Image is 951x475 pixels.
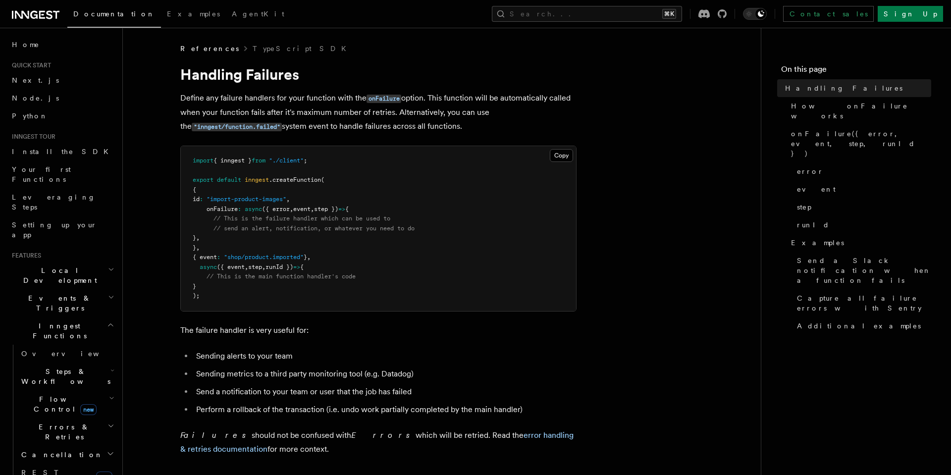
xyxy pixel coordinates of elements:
a: error [793,162,931,180]
span: ); [193,292,200,299]
span: } [193,234,196,241]
button: Search...⌘K [492,6,682,22]
span: onFailure({ error, event, step, runId }) [791,129,931,158]
span: Examples [791,238,844,248]
span: Leveraging Steps [12,193,96,211]
span: Capture all failure errors with Sentry [797,293,931,313]
li: Send a notification to your team or user that the job has failed [193,385,577,399]
a: AgentKit [226,3,290,27]
span: , [286,196,290,203]
span: Examples [167,10,220,18]
a: Capture all failure errors with Sentry [793,289,931,317]
a: Sign Up [878,6,943,22]
span: Inngest tour [8,133,55,141]
h1: Handling Failures [180,65,577,83]
span: ({ error [262,206,290,212]
span: Flow Control [17,394,109,414]
span: Additional examples [797,321,921,331]
a: Handling Failures [781,79,931,97]
button: Steps & Workflows [17,363,116,390]
span: { [193,186,196,193]
span: } [193,283,196,290]
span: error [797,166,824,176]
span: "./client" [269,157,304,164]
span: : [200,196,203,203]
span: Inngest Functions [8,321,107,341]
span: Local Development [8,265,108,285]
span: ({ event [217,264,245,270]
em: Errors [351,430,416,440]
a: Documentation [67,3,161,28]
span: => [293,264,300,270]
span: Steps & Workflows [17,367,110,386]
button: Errors & Retries [17,418,116,446]
span: Documentation [73,10,155,18]
span: Your first Functions [12,165,71,183]
span: , [307,254,311,261]
span: ( [321,176,324,183]
span: async [200,264,217,270]
span: Features [8,252,41,260]
button: Events & Triggers [8,289,116,317]
span: { [300,264,304,270]
span: , [245,264,248,270]
a: Contact sales [783,6,874,22]
p: The failure handler is very useful for: [180,323,577,337]
a: Python [8,107,116,125]
code: "inngest/function.failed" [192,123,282,131]
a: Overview [17,345,116,363]
span: inngest [245,176,269,183]
span: Quick start [8,61,51,69]
a: Next.js [8,71,116,89]
a: Additional examples [793,317,931,335]
span: from [252,157,265,164]
span: Cancellation [17,450,103,460]
span: , [196,234,200,241]
span: => [338,206,345,212]
span: } [304,254,307,261]
span: runId }) [265,264,293,270]
span: Python [12,112,48,120]
em: Failures [180,430,252,440]
a: Install the SDK [8,143,116,160]
a: event [793,180,931,198]
span: event [797,184,836,194]
span: Install the SDK [12,148,114,156]
button: Copy [550,149,573,162]
span: : [217,254,220,261]
span: runId [797,220,830,230]
span: } [193,244,196,251]
span: new [80,404,97,415]
li: Sending metrics to a third party monitoring tool (e.g. Datadog) [193,367,577,381]
span: "shop/product.imported" [224,254,304,261]
span: AgentKit [232,10,284,18]
span: "import-product-images" [207,196,286,203]
span: onFailure [207,206,238,212]
span: .createFunction [269,176,321,183]
button: Cancellation [17,446,116,464]
span: async [245,206,262,212]
span: Node.js [12,94,59,102]
span: Home [12,40,40,50]
span: // This is the main function handler's code [207,273,356,280]
span: { [345,206,349,212]
a: onFailure [367,93,401,103]
span: step [797,202,811,212]
span: default [217,176,241,183]
p: Define any failure handlers for your function with the option. This function will be automaticall... [180,91,577,134]
span: { inngest } [213,157,252,164]
span: , [196,244,200,251]
span: Next.js [12,76,59,84]
span: Overview [21,350,123,358]
button: Flow Controlnew [17,390,116,418]
kbd: ⌘K [662,9,676,19]
a: Your first Functions [8,160,116,188]
span: ; [304,157,307,164]
a: "inngest/function.failed" [192,121,282,131]
code: onFailure [367,95,401,103]
a: onFailure({ error, event, step, runId }) [787,125,931,162]
li: Sending alerts to your team [193,349,577,363]
button: Local Development [8,262,116,289]
span: Errors & Retries [17,422,107,442]
span: { event [193,254,217,261]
